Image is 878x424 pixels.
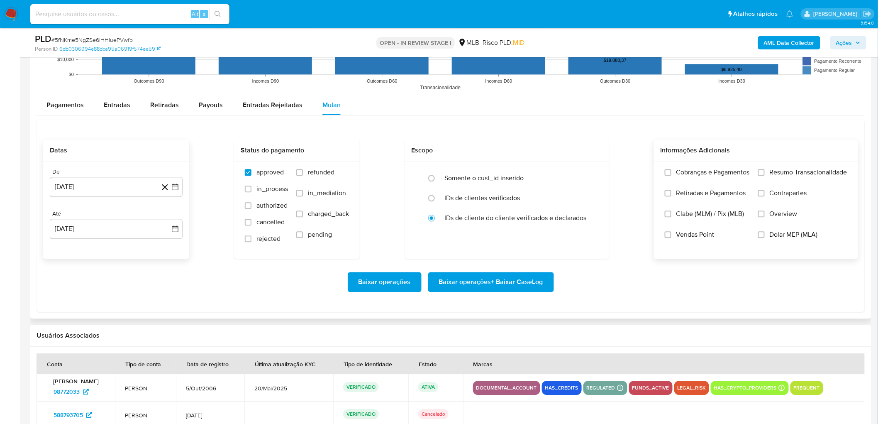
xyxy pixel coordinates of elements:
a: Sair [863,10,872,18]
span: s [203,10,205,18]
h2: Usuários Associados [37,331,865,340]
span: Atalhos rápidos [734,10,778,18]
button: Ações [830,36,866,49]
span: Ações [836,36,852,49]
a: 6db0306994e88dca95a06919f574ee59 [59,45,161,53]
p: OPEN - IN REVIEW STAGE I [376,37,455,49]
span: Risco PLD: [483,38,524,47]
b: PLD [35,32,51,45]
p: leticia.siqueira@mercadolivre.com [813,10,860,18]
button: AML Data Collector [758,36,820,49]
span: # 5fNKme5NgZSe6iHHluePVwfp [51,36,133,44]
span: Alt [192,10,198,18]
div: MLB [458,38,479,47]
span: MID [513,38,524,47]
input: Pesquise usuários ou casos... [30,9,229,20]
b: AML Data Collector [764,36,815,49]
b: Person ID [35,45,58,53]
a: Notificações [786,10,793,17]
span: 3.154.0 [861,20,874,26]
button: search-icon [209,8,226,20]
